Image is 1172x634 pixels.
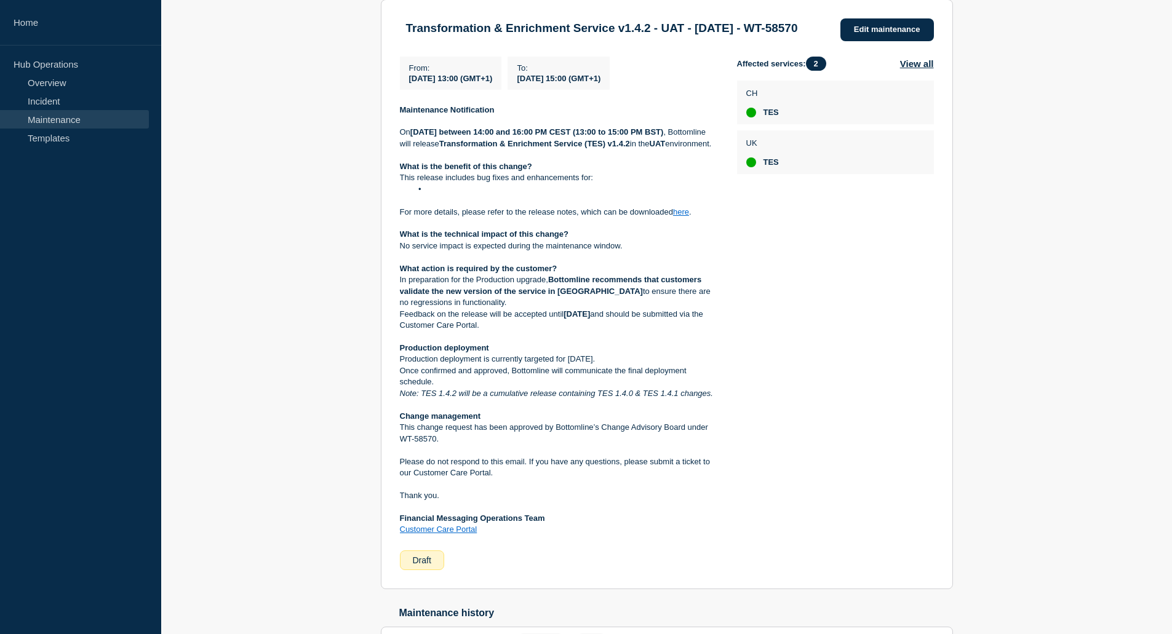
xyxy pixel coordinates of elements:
[746,157,756,167] div: up
[746,108,756,117] div: up
[517,63,600,73] p: To :
[400,275,704,295] strong: Bottomline recommends that customers validate the new version of the service in [GEOGRAPHIC_DATA]
[517,74,600,83] span: [DATE] 15:00 (GMT+1)
[410,127,664,137] strong: [DATE] between 14:00 and 16:00 PM CEST (13:00 to 15:00 PM BST)
[400,240,717,252] p: No service impact is expected during the maintenance window.
[439,139,630,148] strong: Transformation & Enrichment Service (TES) v1.4.2
[400,343,489,352] strong: Production deployment
[400,422,717,445] p: This change request has been approved by Bottomline’s Change Advisory Board under WT-58570.
[400,525,477,534] a: Customer Care Portal
[400,550,444,570] div: Draft
[400,365,717,388] p: Once confirmed and approved, Bottomline will communicate the final deployment schedule.
[400,105,495,114] strong: Maintenance Notification
[399,608,953,619] h2: Maintenance history
[650,139,666,148] strong: UAT
[400,229,569,239] strong: What is the technical impact of this change?
[400,274,717,308] p: In preparation for the Production upgrade, to ensure there are no regressions in functionality.
[406,22,798,35] h3: Transformation & Enrichment Service v1.4.2 - UAT - [DATE] - WT-58570
[400,513,545,523] strong: Financial Messaging Operations Team
[409,74,493,83] span: [DATE] 13:00 (GMT+1)
[400,389,713,398] em: Note: TES 1.4.2 will be a cumulative release containing TES 1.4.0 & TES 1.4.1 changes.
[737,57,832,71] span: Affected services:
[900,57,934,71] button: View all
[400,172,717,183] p: This release includes bug fixes and enhancements for:
[400,264,557,273] strong: What action is required by the customer?
[400,162,532,171] strong: What is the benefit of this change?
[400,456,717,479] p: Please do not respond to this email. If you have any questions, please submit a ticket to our Cus...
[564,309,590,319] strong: [DATE]
[840,18,934,41] a: Edit maintenance
[746,138,779,148] p: UK
[763,108,779,117] span: TES
[400,354,717,365] p: Production deployment is currently targeted for [DATE].
[400,411,480,421] strong: Change management
[400,127,717,149] p: On , Bottomline will release in the environment.
[400,309,717,331] p: Feedback on the release will be accepted until and should be submitted via the Customer Care Portal.
[400,207,717,218] p: For more details, please refer to the release notes, which can be downloaded .
[763,157,779,167] span: TES
[673,207,689,216] a: here
[806,57,826,71] span: 2
[409,63,493,73] p: From :
[746,89,779,98] p: CH
[400,490,717,501] p: Thank you.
